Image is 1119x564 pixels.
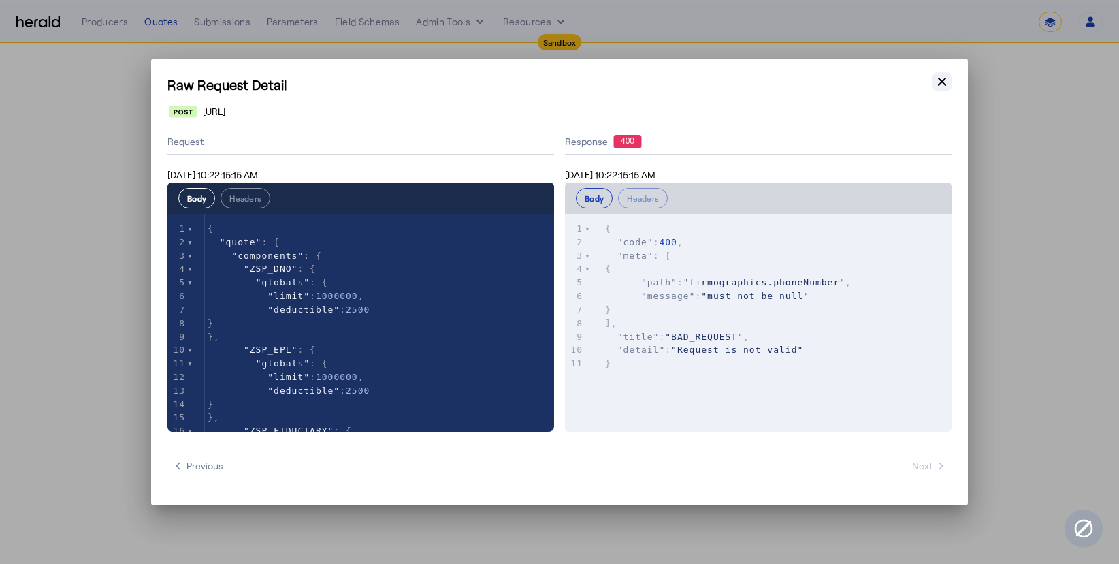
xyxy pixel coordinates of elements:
span: : { [208,251,322,261]
span: }, [208,412,220,422]
div: 13 [167,384,187,398]
span: }, [208,332,220,342]
span: 400 [659,237,677,247]
span: { [208,223,214,234]
span: "ZSP_DNO" [244,264,297,274]
span: Previous [173,459,223,473]
span: "limit" [267,291,310,301]
span: "BAD_REQUEST" [665,332,743,342]
span: "must not be null" [701,291,809,301]
span: : { [208,264,316,274]
span: "components" [231,251,304,261]
span: : , [605,277,852,287]
span: : [605,291,809,301]
div: Request [167,129,554,155]
span: "globals" [256,277,310,287]
button: Next [907,454,952,478]
span: 2500 [346,386,370,396]
h1: Raw Request Detail [167,75,952,94]
span: "message" [641,291,695,301]
div: 6 [167,289,187,303]
span: [URL] [203,105,225,119]
div: 10 [167,343,187,357]
span: : [605,345,803,355]
div: 6 [565,289,585,303]
span: : { [208,277,328,287]
div: 2 [167,236,187,249]
div: 12 [167,371,187,384]
span: "limit" [267,372,310,382]
span: : [208,304,370,315]
text: 400 [621,136,634,146]
div: 4 [167,262,187,276]
span: : , [208,291,364,301]
span: [DATE] 10:22:15:15 AM [565,169,655,181]
button: Body [576,188,613,208]
span: ], [605,318,617,328]
span: } [208,399,214,409]
span: "quote" [220,237,262,247]
span: } [605,304,611,315]
div: 9 [565,330,585,344]
span: { [605,223,611,234]
div: 7 [565,303,585,317]
div: 10 [565,343,585,357]
div: 11 [167,357,187,371]
div: 5 [565,276,585,289]
span: "title" [617,332,660,342]
button: Body [178,188,215,208]
div: 7 [167,303,187,317]
span: 1000000 [316,291,358,301]
div: 8 [565,317,585,330]
div: 15 [167,411,187,424]
span: "meta" [617,251,653,261]
span: "ZSP_EPL" [244,345,297,355]
div: 9 [167,330,187,344]
button: Headers [618,188,668,208]
div: 1 [167,222,187,236]
span: : { [208,358,328,369]
span: [DATE] 10:22:15:15 AM [167,169,258,181]
span: : [208,386,370,396]
div: 1 [565,222,585,236]
div: 2 [565,236,585,249]
span: : { [208,426,352,436]
span: : , [208,372,364,382]
span: Next [912,459,946,473]
span: "code" [617,237,653,247]
span: "ZSP_FIDUCIARY" [244,426,334,436]
div: 5 [167,276,187,289]
div: 8 [167,317,187,330]
span: : { [208,237,280,247]
span: "deductible" [267,386,340,396]
span: } [208,318,214,328]
button: Previous [167,454,229,478]
span: "Request is not valid" [671,345,803,355]
span: : , [605,332,749,342]
div: 3 [565,249,585,263]
div: 16 [167,424,187,438]
span: { [605,264,611,274]
span: : { [208,345,316,355]
button: Headers [221,188,270,208]
span: "globals" [256,358,310,369]
div: Response [565,135,952,148]
span: "deductible" [267,304,340,315]
span: "detail" [617,345,666,355]
div: 4 [565,262,585,276]
span: } [605,358,611,369]
div: 11 [565,357,585,371]
span: 2500 [346,304,370,315]
span: 1000000 [316,372,358,382]
span: : [ [605,251,671,261]
div: 3 [167,249,187,263]
span: "path" [641,277,677,287]
span: : , [605,237,683,247]
span: "firmographics.phoneNumber" [683,277,845,287]
div: 14 [167,398,187,411]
